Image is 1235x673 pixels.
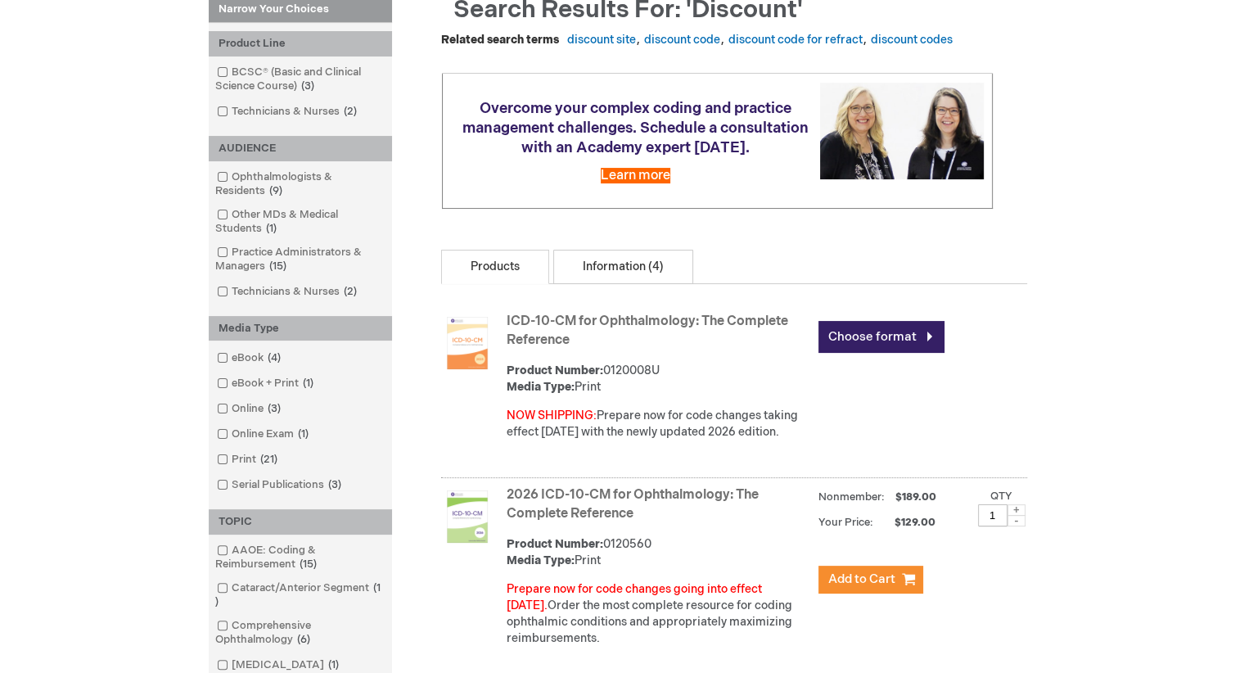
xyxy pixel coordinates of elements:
strong: Media Type: [507,553,575,567]
strong: Product Number: [507,364,603,377]
a: Learn more [601,168,670,183]
span: Overcome your complex coding and practice management challenges. Schedule a consultation with an ... [462,100,809,156]
a: 2026 ICD-10-CM for Ophthalmology: The Complete Reference [507,487,759,522]
span: 4 [264,351,285,364]
span: $189.00 [893,490,939,504]
a: Comprehensive Ophthalmology6 [213,618,388,648]
a: [MEDICAL_DATA]1 [213,657,345,673]
div: TOPIC [209,509,392,535]
a: discount code [644,33,720,47]
span: 1 [299,377,318,390]
a: Practice Administrators & Managers15 [213,245,388,274]
a: Online3 [213,401,287,417]
span: 1 [215,581,381,608]
span: 1 [324,658,343,671]
a: discount codes [871,33,953,47]
span: 1 [262,222,281,235]
strong: Your Price: [818,516,873,529]
div: Prepare now for code changes taking effect [DATE] with the newly updated 2026 edition. [507,408,810,440]
a: eBook4 [213,350,287,366]
strong: Product Number: [507,537,603,551]
strong: Nonmember: [818,487,885,508]
div: 0120560 Print [507,536,810,569]
a: Print21 [213,452,284,467]
span: 21 [256,453,282,466]
div: Product Line [209,31,392,56]
span: 9 [265,184,286,197]
span: 3 [324,478,345,491]
span: 15 [295,558,321,571]
a: Online Exam1 [213,427,315,442]
a: Choose format [818,321,944,353]
a: Technicians & Nurses2 [213,284,363,300]
span: 2 [340,285,361,298]
a: Serial Publications3 [213,477,348,493]
div: Media Type [209,316,392,341]
a: Products [441,250,549,284]
a: eBook + Print1 [213,376,320,391]
a: Technicians & Nurses2 [213,104,363,120]
span: 6 [293,633,314,646]
strong: Media Type: [507,380,575,394]
a: ICD-10-CM for Ophthalmology: The Complete Reference [507,314,788,348]
font: Prepare now for code changes going into effect [DATE]. [507,582,762,612]
img: ICD-10-CM for Ophthalmology: The Complete Reference [441,317,494,369]
span: 2 [340,105,361,118]
a: BCSC® (Basic and Clinical Science Course)3 [213,65,388,94]
span: 15 [265,260,291,273]
span: Add to Cart [828,571,895,587]
span: 3 [264,402,285,415]
a: discount site [567,33,636,47]
span: 3 [297,79,318,93]
input: Qty [978,504,1007,526]
label: Qty [990,490,1012,503]
a: Ophthalmologists & Residents9 [213,169,388,199]
div: AUDIENCE [209,136,392,161]
a: Information (4) [553,250,693,284]
dt: Related search terms [441,32,559,48]
span: $129.00 [876,516,938,529]
a: AAOE: Coding & Reimbursement15 [213,543,388,572]
img: 2026 ICD-10-CM for Ophthalmology: The Complete Reference [441,490,494,543]
span: 1 [294,427,313,440]
img: Schedule a consultation with an Academy expert today [820,83,984,178]
button: Add to Cart [818,566,923,594]
div: 0120008U Print [507,363,810,395]
div: Order the most complete resource for coding ophthalmic conditions and appropriately maximizing re... [507,581,810,647]
a: discount code for refract [728,33,863,47]
a: Cataract/Anterior Segment1 [213,580,388,610]
a: Other MDs & Medical Students1 [213,207,388,237]
font: NOW SHIPPING: [507,409,597,422]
